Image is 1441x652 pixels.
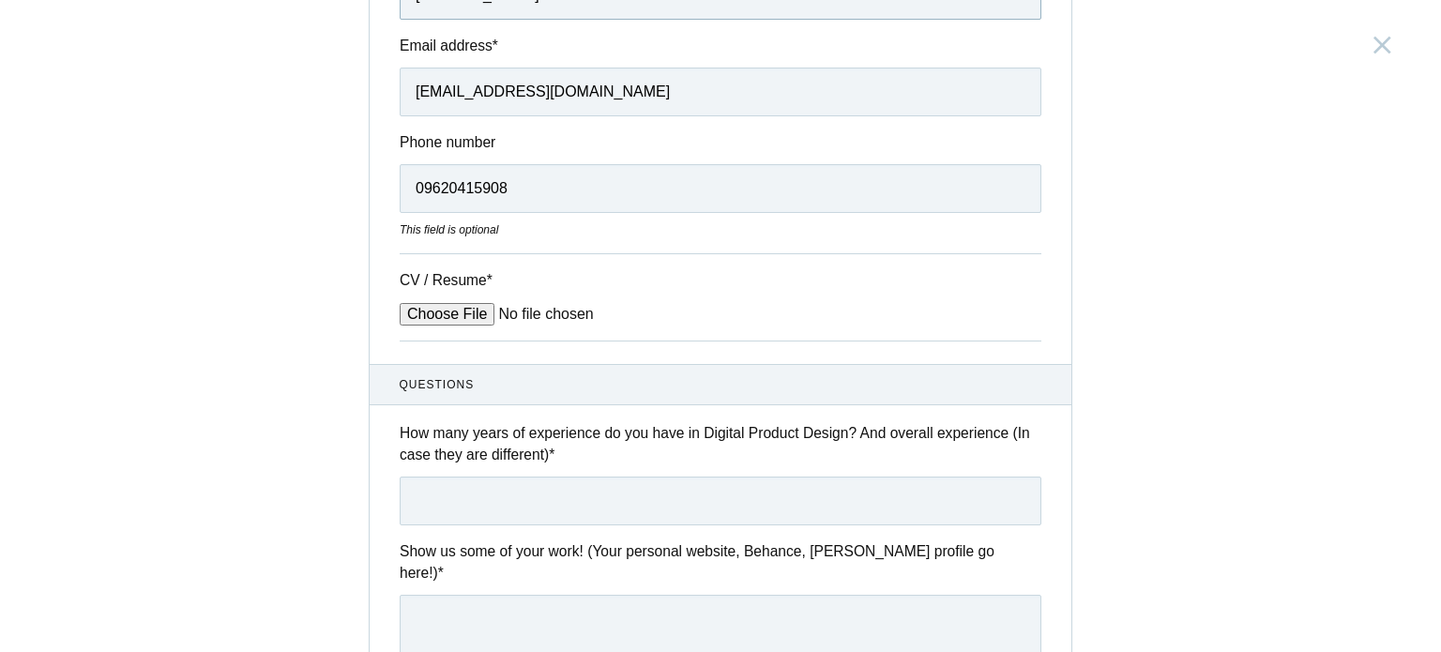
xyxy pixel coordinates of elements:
label: Show us some of your work! (Your personal website, Behance, [PERSON_NAME] profile go here!) [400,540,1041,584]
label: Email address [400,35,1041,56]
span: Questions [400,376,1042,393]
label: CV / Resume [400,269,540,291]
label: Phone number [400,131,1041,153]
div: This field is optional [400,221,1041,238]
label: How many years of experience do you have in Digital Product Design? And overall experience (In ca... [400,422,1041,466]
